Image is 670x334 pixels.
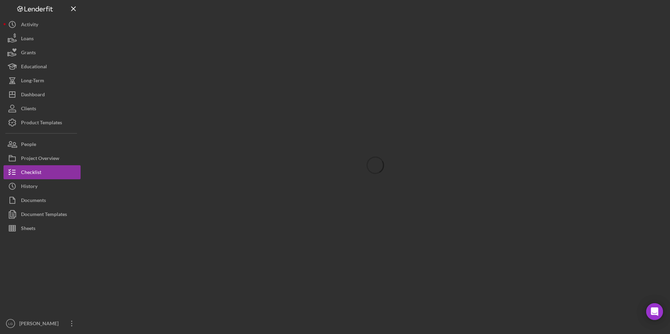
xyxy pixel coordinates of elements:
button: Project Overview [4,151,81,165]
button: Checklist [4,165,81,179]
button: Long-Term [4,74,81,88]
div: Dashboard [21,88,45,103]
div: Documents [21,193,46,209]
div: Project Overview [21,151,59,167]
div: Sheets [21,221,35,237]
div: Educational [21,60,47,75]
div: Long-Term [21,74,44,89]
div: Document Templates [21,207,67,223]
button: Clients [4,102,81,116]
button: Grants [4,46,81,60]
div: Loans [21,32,34,47]
text: LG [8,322,13,326]
button: People [4,137,81,151]
div: Open Intercom Messenger [646,303,663,320]
button: Product Templates [4,116,81,130]
div: Checklist [21,165,41,181]
button: LG[PERSON_NAME] [4,316,81,330]
div: [PERSON_NAME] [18,316,63,332]
button: Loans [4,32,81,46]
button: Activity [4,18,81,32]
div: People [21,137,36,153]
button: Document Templates [4,207,81,221]
button: Documents [4,193,81,207]
div: Clients [21,102,36,117]
div: History [21,179,37,195]
div: Grants [21,46,36,61]
button: Educational [4,60,81,74]
div: Product Templates [21,116,62,131]
button: History [4,179,81,193]
button: Sheets [4,221,81,235]
button: Dashboard [4,88,81,102]
div: Activity [21,18,38,33]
